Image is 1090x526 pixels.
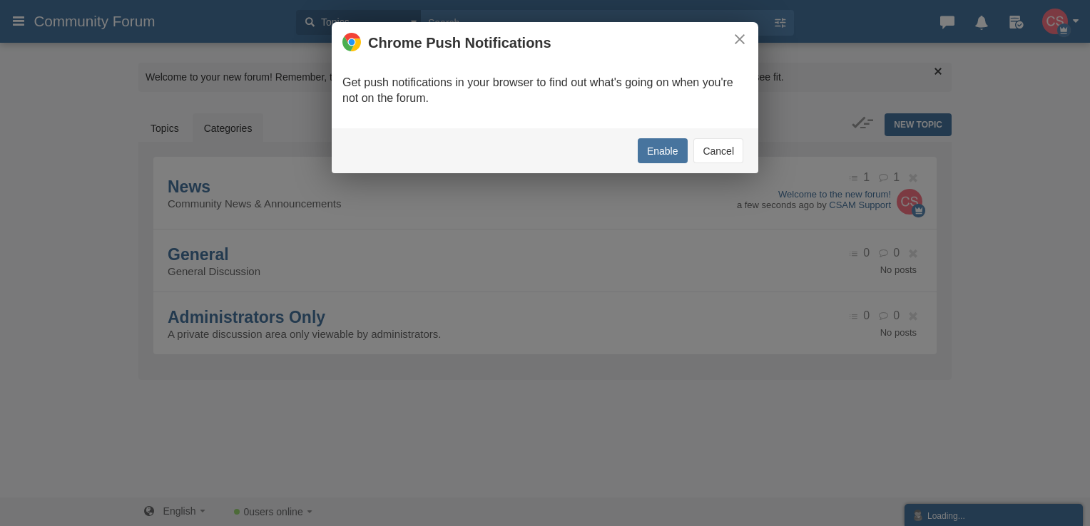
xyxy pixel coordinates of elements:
[638,138,688,163] button: Enable
[732,31,748,47] button: ×
[342,75,748,108] p: Get push notifications in your browser to find out what's going on when you're not on the forum.
[368,35,422,51] span: Chrome
[693,138,743,163] button: Cancel
[426,35,551,51] span: Push Notifications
